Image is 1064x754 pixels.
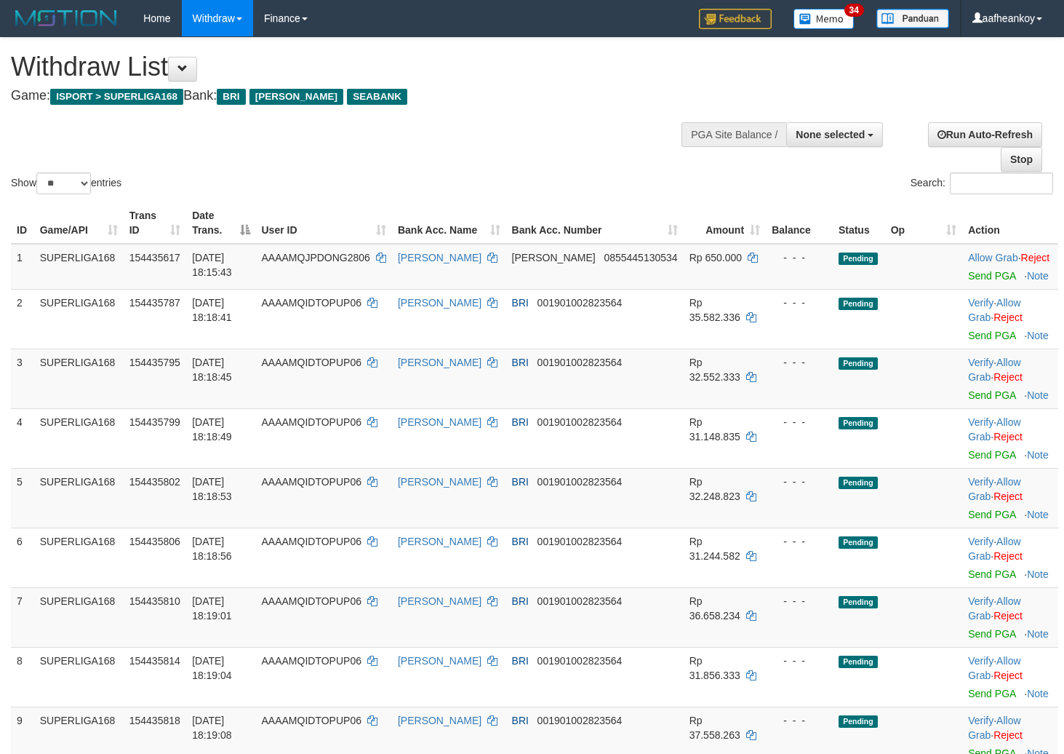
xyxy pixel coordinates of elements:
[262,252,370,263] span: AAAAMQJPDONG2806
[11,89,695,103] h4: Game: Bank:
[192,536,232,562] span: [DATE] 18:18:56
[689,655,740,681] span: Rp 31.856.333
[129,357,180,368] span: 154435795
[968,655,1020,681] span: ·
[684,202,766,244] th: Amount: activate to sort column ascending
[34,587,124,647] td: SUPERLIGA168
[1021,252,1050,263] a: Reject
[689,595,740,622] span: Rp 36.658.234
[968,536,993,547] a: Verify
[192,416,232,443] span: [DATE] 18:18:49
[256,202,392,244] th: User ID: activate to sort column ascending
[839,596,878,608] span: Pending
[34,244,124,290] td: SUPERLIGA168
[11,244,34,290] td: 1
[512,595,529,607] span: BRI
[34,289,124,349] td: SUPERLIGA168
[50,89,183,105] span: ISPORT > SUPERLIGA168
[1001,147,1042,172] a: Stop
[968,252,1020,263] span: ·
[11,528,34,587] td: 6
[512,655,529,667] span: BRI
[11,647,34,707] td: 8
[968,595,1020,622] span: ·
[129,595,180,607] span: 154435810
[398,536,481,547] a: [PERSON_NAME]
[34,647,124,707] td: SUPERLIGA168
[772,594,827,608] div: - - -
[192,252,232,278] span: [DATE] 18:15:43
[398,715,481,726] a: [PERSON_NAME]
[968,252,1017,263] a: Allow Grab
[262,715,361,726] span: AAAAMQIDTOPUP06
[192,655,232,681] span: [DATE] 18:19:04
[928,122,1042,147] a: Run Auto-Refresh
[689,715,740,741] span: Rp 37.558.263
[512,715,529,726] span: BRI
[217,89,245,105] span: BRI
[11,468,34,528] td: 5
[604,252,677,263] span: Copy 0855445130534 to clipboard
[968,715,993,726] a: Verify
[392,202,506,244] th: Bank Acc. Name: activate to sort column ascending
[506,202,684,244] th: Bank Acc. Number: activate to sort column ascending
[950,172,1053,194] input: Search:
[689,536,740,562] span: Rp 31.244.582
[962,587,1058,647] td: · ·
[839,298,878,310] span: Pending
[512,476,529,488] span: BRI
[844,4,864,17] span: 34
[968,389,1015,401] a: Send PGA
[772,295,827,310] div: - - -
[512,252,596,263] span: [PERSON_NAME]
[398,357,481,368] a: [PERSON_NAME]
[398,476,481,488] a: [PERSON_NAME]
[772,654,827,668] div: - - -
[11,202,34,244] th: ID
[537,297,623,309] span: Copy 001901002823564 to clipboard
[129,416,180,428] span: 154435799
[772,713,827,728] div: - - -
[689,416,740,443] span: Rp 31.148.835
[262,297,361,309] span: AAAAMQIDTOPUP06
[968,297,1020,323] a: Allow Grab
[968,536,1020,562] span: ·
[11,587,34,647] td: 7
[398,595,481,607] a: [PERSON_NAME]
[124,202,186,244] th: Trans ID: activate to sort column ascending
[833,202,885,244] th: Status
[398,416,481,428] a: [PERSON_NAME]
[839,417,878,429] span: Pending
[1027,509,1049,520] a: Note
[968,297,993,309] a: Verify
[11,172,121,194] label: Show entries
[262,536,361,547] span: AAAAMQIDTOPUP06
[968,270,1015,282] a: Send PGA
[398,655,481,667] a: [PERSON_NAME]
[129,476,180,488] span: 154435802
[968,357,1020,383] a: Allow Grab
[911,172,1053,194] label: Search:
[11,52,695,82] h1: Withdraw List
[885,202,963,244] th: Op: activate to sort column ascending
[839,656,878,668] span: Pending
[192,595,232,622] span: [DATE] 18:19:01
[968,330,1015,341] a: Send PGA
[262,416,361,428] span: AAAAMQIDTOPUP06
[537,715,623,726] span: Copy 001901002823564 to clipboard
[772,475,827,489] div: - - -
[968,536,1020,562] a: Allow Grab
[537,357,623,368] span: Copy 001901002823564 to clipboard
[968,416,1020,443] a: Allow Grab
[772,355,827,370] div: - - -
[11,7,121,29] img: MOTION_logo.png
[192,715,232,741] span: [DATE] 18:19:08
[398,252,481,263] a: [PERSON_NAME]
[398,297,481,309] a: [PERSON_NAME]
[839,536,878,549] span: Pending
[968,595,1020,622] a: Allow Grab
[968,449,1015,461] a: Send PGA
[839,477,878,489] span: Pending
[1027,628,1049,640] a: Note
[993,550,1023,562] a: Reject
